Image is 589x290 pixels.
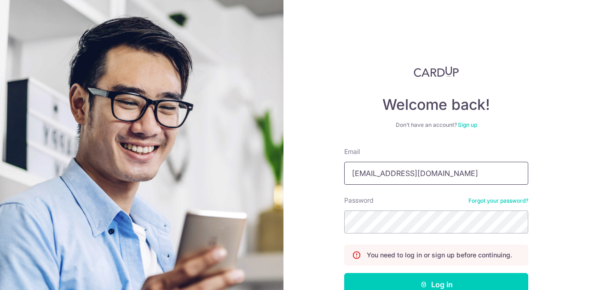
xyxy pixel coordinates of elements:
[344,162,528,185] input: Enter your Email
[458,121,477,128] a: Sign up
[344,196,374,205] label: Password
[344,121,528,129] div: Don’t have an account?
[414,66,459,77] img: CardUp Logo
[344,147,360,156] label: Email
[468,197,528,205] a: Forgot your password?
[367,250,512,260] p: You need to log in or sign up before continuing.
[344,96,528,114] h4: Welcome back!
